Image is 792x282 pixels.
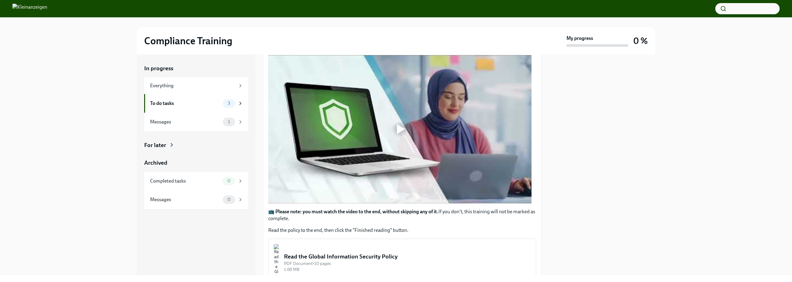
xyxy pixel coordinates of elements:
[150,178,220,184] div: Completed tasks
[268,208,536,222] p: If you don't, this training will not be marked as complete.
[144,35,232,47] h2: Compliance Training
[144,172,248,190] a: Completed tasks0
[566,35,593,42] strong: My progress
[144,64,248,72] a: In progress
[150,196,220,203] div: Messages
[144,159,248,167] a: Archived
[224,197,234,202] span: 0
[224,119,234,124] span: 1
[144,77,248,94] a: Everything
[150,100,220,107] div: To do tasks
[144,94,248,113] a: To do tasks3
[284,253,531,261] div: Read the Global Information Security Policy
[284,261,531,267] div: PDF Document • 10 pages
[273,244,279,281] img: Read the Global Information Security Policy
[12,4,47,14] img: Kleinanzeigen
[268,227,536,234] p: Read the policy to the end, then click the "Finished reading" button.
[633,35,648,46] h3: 0 %
[150,119,220,125] div: Messages
[224,179,234,183] span: 0
[144,113,248,131] a: Messages1
[268,209,438,215] strong: 📺 Please note: you must watch the video to the end, without skipping any of it.
[144,141,166,149] div: For later
[150,82,235,89] div: Everything
[224,101,234,106] span: 3
[144,141,248,149] a: For later
[144,190,248,209] a: Messages0
[284,267,531,272] div: 1.68 MB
